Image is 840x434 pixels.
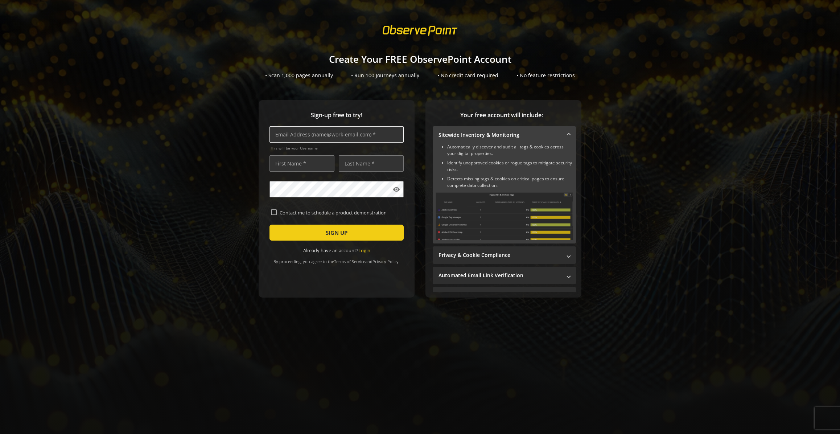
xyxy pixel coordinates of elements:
[358,247,370,254] a: Login
[516,72,575,79] div: • No feature restrictions
[277,209,402,216] label: Contact me to schedule a product demonstration
[433,144,576,243] div: Sitewide Inventory & Monitoring
[265,72,333,79] div: • Scan 1,000 pages annually
[269,111,404,119] span: Sign-up free to try!
[438,272,561,279] mat-panel-title: Automated Email Link Verification
[433,287,576,304] mat-expansion-panel-header: Performance Monitoring with Web Vitals
[269,247,404,254] div: Already have an account?
[339,155,404,172] input: Last Name *
[326,226,347,239] span: SIGN UP
[269,126,404,143] input: Email Address (name@work-email.com) *
[269,155,334,172] input: First Name *
[334,259,365,264] a: Terms of Service
[433,267,576,284] mat-expansion-panel-header: Automated Email Link Verification
[433,246,576,264] mat-expansion-panel-header: Privacy & Cookie Compliance
[447,176,573,189] li: Detects missing tags & cookies on critical pages to ensure complete data collection.
[436,192,573,240] img: Sitewide Inventory & Monitoring
[438,251,561,259] mat-panel-title: Privacy & Cookie Compliance
[433,126,576,144] mat-expansion-panel-header: Sitewide Inventory & Monitoring
[270,146,404,151] span: This will be your Username
[351,72,419,79] div: • Run 100 Journeys annually
[447,144,573,157] li: Automatically discover and audit all tags & cookies across your digital properties.
[433,111,571,119] span: Your free account will include:
[269,225,404,241] button: SIGN UP
[372,259,399,264] a: Privacy Policy
[438,131,561,139] mat-panel-title: Sitewide Inventory & Monitoring
[437,72,498,79] div: • No credit card required
[447,160,573,173] li: Identify unapproved cookies or rogue tags to mitigate security risks.
[393,186,400,193] mat-icon: visibility
[269,254,404,264] div: By proceeding, you agree to the and .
